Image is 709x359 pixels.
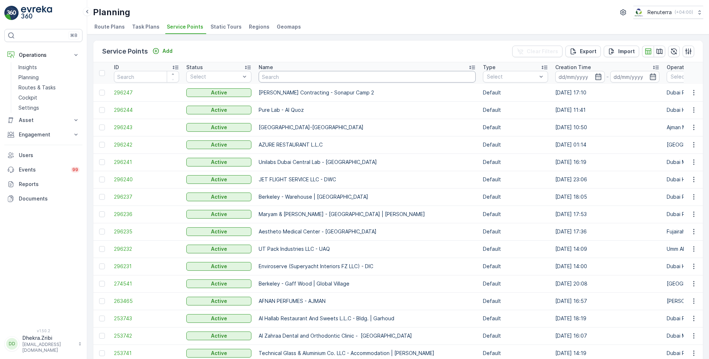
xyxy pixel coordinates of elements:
[18,104,39,111] p: Settings
[114,71,179,83] input: Search
[211,106,227,114] p: Active
[114,176,179,183] a: 296240
[114,315,179,322] span: 253743
[211,176,227,183] p: Active
[114,89,179,96] a: 296247
[149,47,175,55] button: Add
[555,64,591,71] p: Creation Time
[16,93,82,103] a: Cockpit
[211,89,227,96] p: Active
[259,228,476,235] p: Aestheto Medical Center - [GEOGRAPHIC_DATA]
[259,89,476,96] p: [PERSON_NAME] Contracting - Sonapur Camp 2
[552,188,663,206] td: [DATE] 18:05
[16,62,82,72] a: Insights
[72,167,78,173] p: 99
[552,275,663,292] td: [DATE] 20:08
[114,280,179,287] a: 274541
[114,228,179,235] a: 296235
[114,332,179,339] a: 253742
[4,191,82,206] a: Documents
[211,124,227,131] p: Active
[114,159,179,166] a: 296241
[16,72,82,83] a: Planning
[93,7,130,18] p: Planning
[4,329,82,333] span: v 1.50.2
[565,46,601,57] button: Export
[186,106,251,114] button: Active
[483,228,548,235] p: Default
[4,6,19,20] img: logo
[580,48,597,55] p: Export
[190,73,240,80] p: Select
[211,332,227,339] p: Active
[18,64,37,71] p: Insights
[114,350,179,357] a: 253741
[211,245,227,253] p: Active
[211,350,227,357] p: Active
[483,141,548,148] p: Default
[259,124,476,131] p: [GEOGRAPHIC_DATA]-[GEOGRAPHIC_DATA]
[99,333,105,339] div: Toggle Row Selected
[114,141,179,148] a: 296242
[552,101,663,119] td: [DATE] 11:41
[483,211,548,218] p: Default
[259,106,476,114] p: Pure Lab - Al Quoz
[94,23,125,30] span: Route Plans
[114,64,119,71] p: ID
[483,263,548,270] p: Default
[211,141,227,148] p: Active
[483,159,548,166] p: Default
[483,315,548,322] p: Default
[211,23,242,30] span: Static Tours
[132,23,160,30] span: Task Plans
[552,240,663,258] td: [DATE] 14:09
[512,46,562,57] button: Clear Filters
[186,314,251,323] button: Active
[259,297,476,305] p: AFNAN PERFUMES - AJMAN
[606,72,609,81] p: -
[249,23,269,30] span: Regions
[527,48,558,55] p: Clear Filters
[604,46,639,57] button: Import
[99,263,105,269] div: Toggle Row Selected
[114,245,179,253] a: 296232
[483,193,548,200] p: Default
[19,152,80,159] p: Users
[99,90,105,96] div: Toggle Row Selected
[114,297,179,305] span: 263465
[186,175,251,184] button: Active
[18,74,39,81] p: Planning
[186,193,251,201] button: Active
[483,245,548,253] p: Default
[114,106,179,114] a: 296244
[552,84,663,101] td: [DATE] 17:10
[186,140,251,149] button: Active
[70,33,77,38] p: ⌘B
[99,124,105,130] div: Toggle Row Selected
[633,6,703,19] button: Renuterra(+04:00)
[4,113,82,127] button: Asset
[114,193,179,200] a: 296237
[552,258,663,275] td: [DATE] 14:00
[4,334,82,353] button: DDDhekra.Zribi[EMAIL_ADDRESS][DOMAIN_NAME]
[211,263,227,270] p: Active
[259,176,476,183] p: JET FLIGHT SERVICE LLC - DWC
[483,89,548,96] p: Default
[483,280,548,287] p: Default
[19,166,67,173] p: Events
[16,103,82,113] a: Settings
[186,88,251,97] button: Active
[552,136,663,153] td: [DATE] 01:14
[6,338,18,350] div: DD
[483,332,548,339] p: Default
[483,297,548,305] p: Default
[675,9,693,15] p: ( +04:00 )
[259,193,476,200] p: Berkeley - Warehouse | [GEOGRAPHIC_DATA]
[18,84,56,91] p: Routes & Tasks
[610,71,660,83] input: dd/mm/yyyy
[186,245,251,253] button: Active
